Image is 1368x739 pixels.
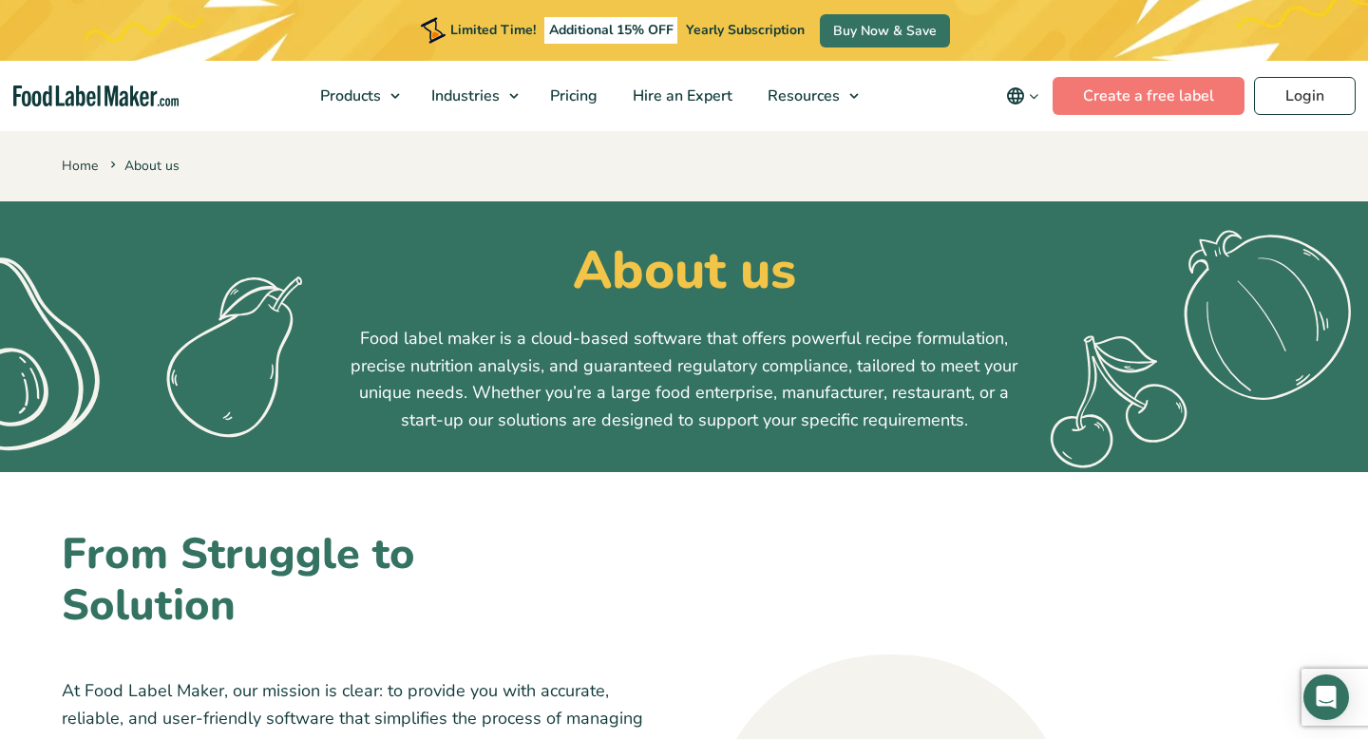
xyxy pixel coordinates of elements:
[533,61,611,131] a: Pricing
[342,325,1026,434] p: Food label maker is a cloud-based software that offers powerful recipe formulation, precise nutri...
[820,14,950,47] a: Buy Now & Save
[62,157,98,175] a: Home
[62,239,1306,302] h1: About us
[750,61,868,131] a: Resources
[1303,674,1349,720] div: Open Intercom Messenger
[616,61,746,131] a: Hire an Expert
[314,85,383,106] span: Products
[303,61,409,131] a: Products
[450,21,536,39] span: Limited Time!
[426,85,502,106] span: Industries
[627,85,734,106] span: Hire an Expert
[1053,77,1244,115] a: Create a free label
[1254,77,1356,115] a: Login
[544,17,678,44] span: Additional 15% OFF
[762,85,842,106] span: Resources
[414,61,528,131] a: Industries
[106,157,180,175] span: About us
[62,529,549,632] h2: From Struggle to Solution
[686,21,805,39] span: Yearly Subscription
[544,85,599,106] span: Pricing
